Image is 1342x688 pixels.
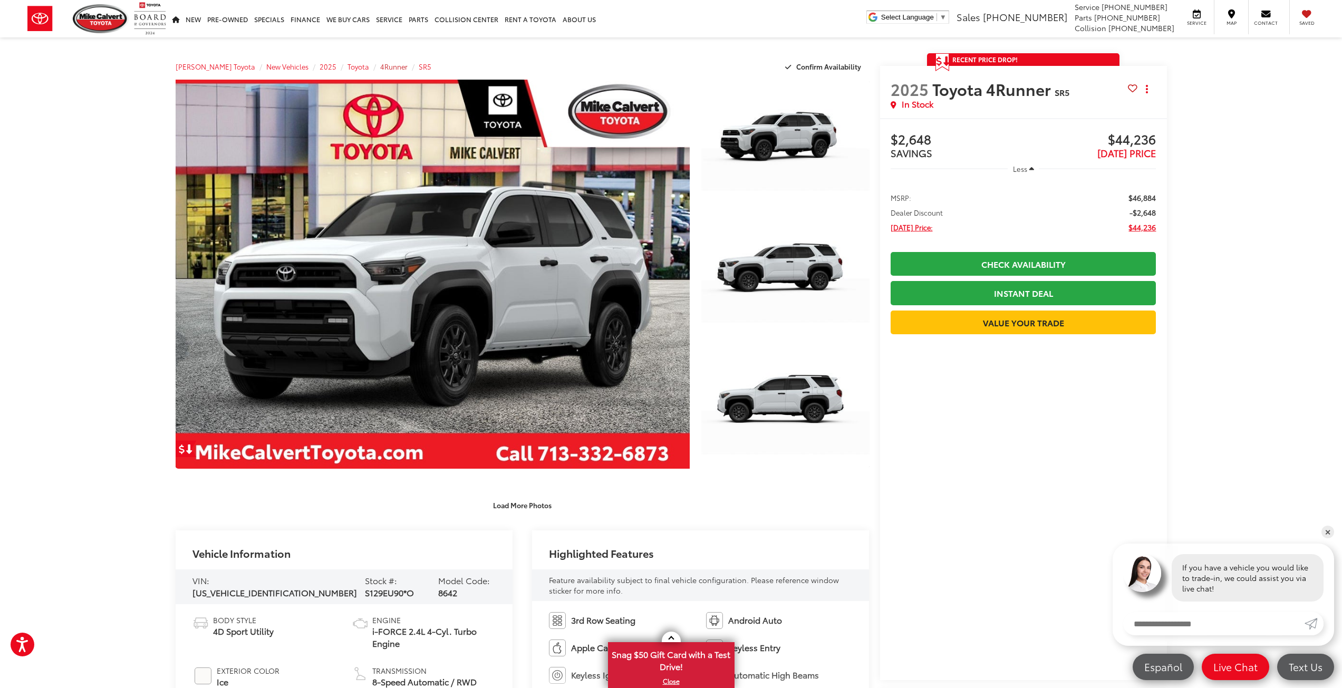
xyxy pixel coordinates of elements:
span: [US_VEHICLE_IDENTIFICATION_NUMBER] [192,586,357,598]
span: Feature availability subject to final vehicle configuration. Please reference window sticker for ... [549,575,839,596]
span: [PHONE_NUMBER] [983,10,1067,24]
a: SR5 [419,62,431,71]
img: 2025 Toyota 4Runner SR5 [700,210,871,338]
span: 8-Speed Automatic / RWD [372,676,477,688]
span: $44,236 [1128,222,1156,232]
span: MSRP: [891,192,911,203]
span: SR5 [1055,86,1069,98]
img: 2025 Toyota 4Runner SR5 [170,77,695,471]
img: 2025 Toyota 4Runner SR5 [700,342,871,470]
span: 2025 [891,77,929,100]
span: $46,884 [1128,192,1156,203]
img: 3rd Row Seating [549,612,566,629]
input: Enter your message [1123,612,1305,635]
a: Value Your Trade [891,311,1156,334]
div: If you have a vehicle you would like to trade-in, we could assist you via live chat! [1172,554,1324,602]
a: Text Us [1277,654,1334,680]
img: Keyless Ignition System [549,667,566,684]
a: Instant Deal [891,281,1156,305]
span: Service [1185,20,1209,26]
span: Exterior Color [217,665,279,676]
span: #FBFAF8 [195,667,211,684]
img: Mike Calvert Toyota [73,4,129,33]
iframe: Finance Tool [891,340,1156,666]
span: Toyota 4Runner [932,77,1055,100]
span: S129EU90*O [365,586,414,598]
span: Map [1220,20,1243,26]
span: Text Us [1283,660,1328,673]
span: Model Code: [438,574,490,586]
a: Español [1133,654,1194,680]
span: Select Language [881,13,934,21]
span: Transmission [372,665,477,676]
span: dropdown dots [1146,85,1148,93]
span: Contact [1254,20,1278,26]
a: New Vehicles [266,62,308,71]
span: Sales [957,10,980,24]
a: Get Price Drop Alert Recent Price Drop! [927,53,1119,66]
h2: Highlighted Features [549,547,654,559]
span: 4D Sport Utility [213,625,274,637]
span: In Stock [902,98,933,110]
a: Toyota [347,62,369,71]
span: Apple CarPlay [571,642,627,654]
span: ​ [936,13,937,21]
span: Collision [1075,23,1106,33]
a: [PERSON_NAME] Toyota [176,62,255,71]
span: $2,648 [891,132,1024,148]
span: 8642 [438,586,457,598]
span: [DATE] PRICE [1097,146,1156,160]
span: Service [1075,2,1099,12]
span: Ice [217,676,279,688]
span: Get Price Drop Alert [935,53,949,71]
span: Engine [372,615,496,625]
span: Confirm Availability [796,62,861,71]
a: Check Availability [891,252,1156,276]
span: Parts [1075,12,1092,23]
button: Confirm Availability [779,57,870,76]
span: VIN: [192,574,209,586]
span: Body Style [213,615,274,625]
img: Android Auto [706,612,723,629]
img: Agent profile photo [1123,554,1161,592]
button: Actions [1137,80,1156,98]
span: -$2,648 [1129,207,1156,218]
span: [PHONE_NUMBER] [1094,12,1160,23]
a: 4Runner [380,62,408,71]
span: Dealer Discount [891,207,943,218]
span: 3rd Row Seating [571,614,635,626]
span: Recent Price Drop! [952,55,1018,64]
span: SAVINGS [891,146,932,160]
span: Keyless Entry [728,642,780,654]
span: [DATE] Price: [891,222,933,232]
span: ▼ [940,13,947,21]
span: i-FORCE 2.4L 4-Cyl. Turbo Engine [372,625,496,650]
span: Snag $50 Gift Card with a Test Drive! [609,643,733,675]
h2: Vehicle Information [192,547,291,559]
a: Submit [1305,612,1324,635]
span: Español [1139,660,1187,673]
a: 2025 [320,62,336,71]
span: Android Auto [728,614,782,626]
img: 2025 Toyota 4Runner SR5 [700,78,871,207]
a: Select Language​ [881,13,947,21]
a: Live Chat [1202,654,1269,680]
span: [PHONE_NUMBER] [1102,2,1167,12]
span: Live Chat [1208,660,1263,673]
button: Load More Photos [486,496,559,514]
img: Apple CarPlay [549,639,566,656]
a: Get Price Drop Alert [176,440,197,457]
span: $44,236 [1024,132,1156,148]
a: Expand Photo 3 [701,343,869,469]
a: Expand Photo 0 [176,80,690,469]
span: Stock #: [365,574,397,586]
a: Expand Photo 1 [701,80,869,206]
span: [PHONE_NUMBER] [1108,23,1174,33]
